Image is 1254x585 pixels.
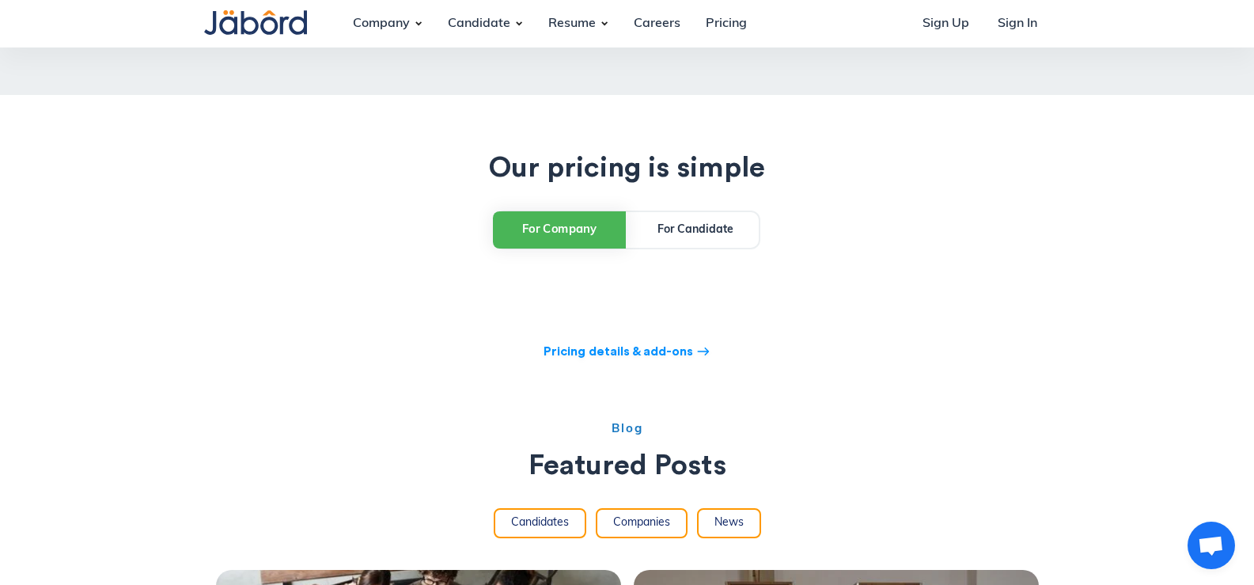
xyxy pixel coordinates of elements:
a: Careers [621,2,693,45]
h2: Our pricing is simple [204,154,1051,182]
a: Pricing [693,2,760,45]
h6: Blog [204,421,1051,439]
div: Resume [536,2,608,45]
a: Candidates [494,508,586,538]
div: Open chat [1188,522,1235,569]
img: Jabord [204,10,307,35]
div: For Company [521,221,597,238]
h2: Featured Posts [204,451,1051,480]
div: For Candidate [657,222,733,238]
a: Pricing details & add-onseast [204,341,1051,363]
div: east [696,341,710,363]
div: Candidate [435,2,523,45]
div: Company [340,2,422,45]
a: Sign Up [910,2,982,45]
a: News [697,508,761,538]
div: Companies [613,518,670,529]
div: Pricing details & add-ons [544,342,693,361]
div: News [714,518,744,529]
a: Sign In [985,2,1050,45]
a: Companies [596,508,688,538]
div: Candidates [511,518,569,529]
